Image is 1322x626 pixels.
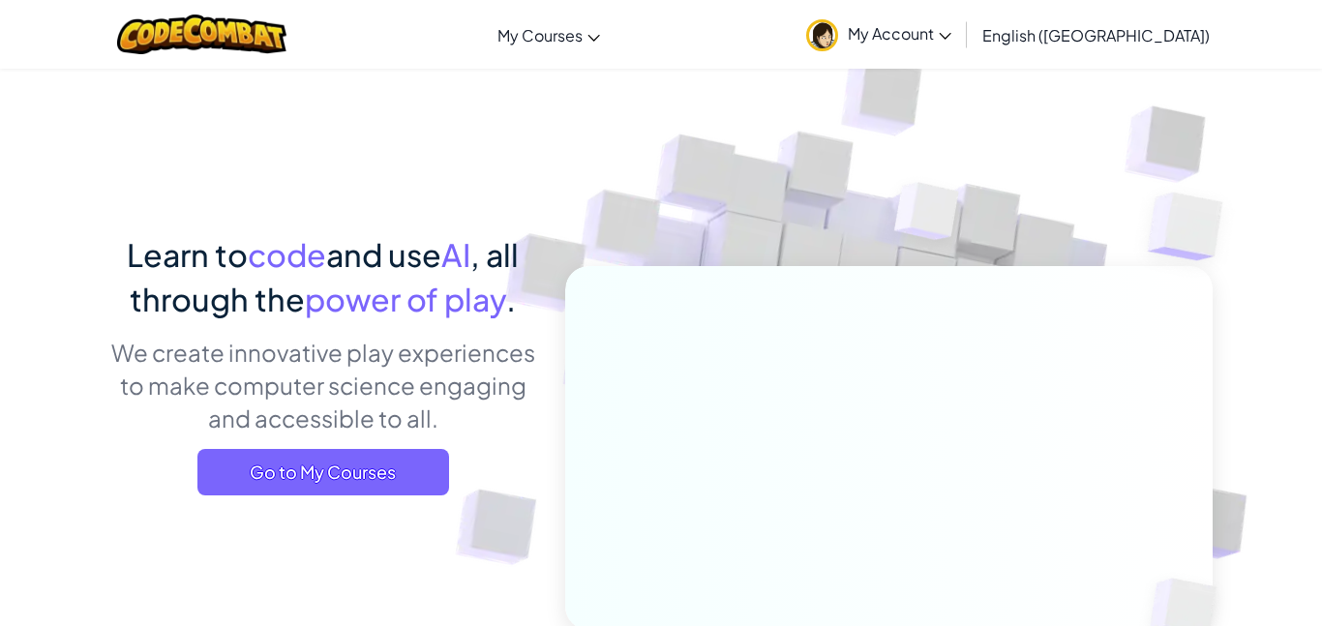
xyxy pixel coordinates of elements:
a: Go to My Courses [197,449,449,495]
span: My Courses [497,25,583,45]
span: power of play [305,280,506,318]
a: English ([GEOGRAPHIC_DATA]) [973,9,1219,61]
span: English ([GEOGRAPHIC_DATA]) [982,25,1210,45]
img: Overlap cubes [1109,145,1277,309]
span: AI [441,235,470,274]
span: Learn to [127,235,248,274]
a: My Account [796,4,961,65]
span: . [506,280,516,318]
img: CodeCombat logo [117,15,286,54]
img: avatar [806,19,838,51]
img: Overlap cubes [858,144,998,288]
span: code [248,235,326,274]
span: My Account [848,23,951,44]
a: My Courses [488,9,610,61]
span: and use [326,235,441,274]
p: We create innovative play experiences to make computer science engaging and accessible to all. [109,336,536,434]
